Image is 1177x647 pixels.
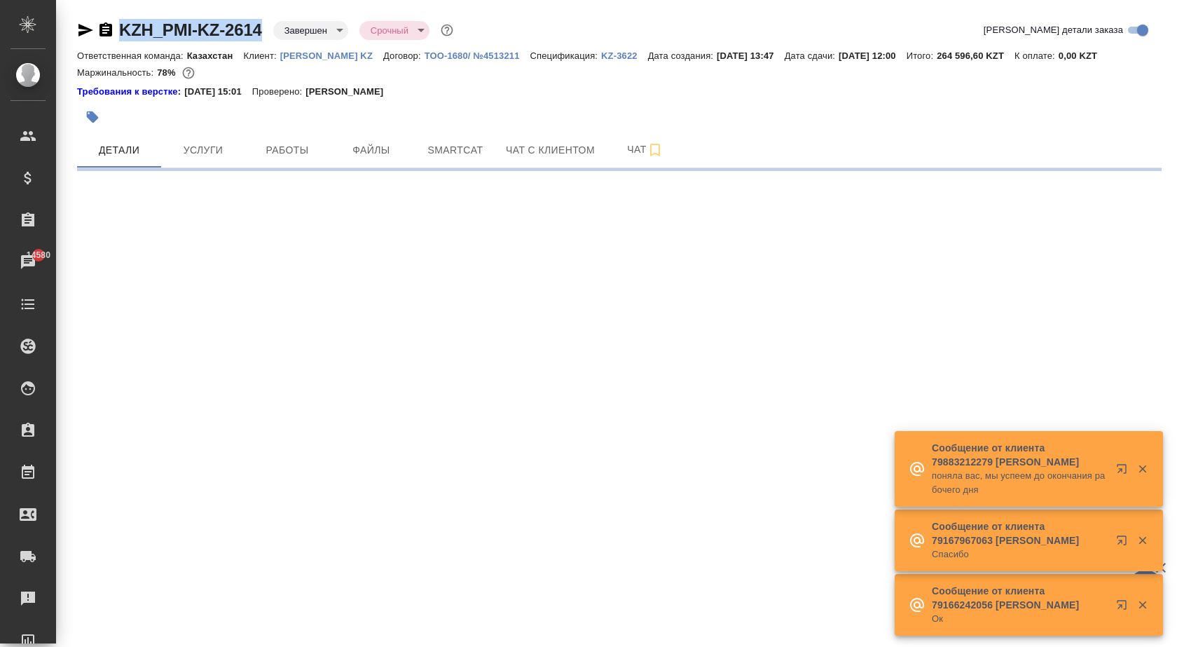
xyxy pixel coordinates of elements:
button: Срочный [366,25,413,36]
p: ТОО-1680/ №4513211 [425,50,530,61]
p: Сообщение от клиента 79883212279 [PERSON_NAME] [932,441,1107,469]
div: Завершен [359,21,429,40]
span: Услуги [170,142,237,159]
span: Smartcat [422,142,489,159]
p: Казахстан [187,50,244,61]
p: Спасибо [932,547,1107,561]
p: Проверено: [252,85,306,99]
svg: Подписаться [647,142,663,158]
button: Открыть в новой вкладке [1108,591,1141,625]
p: Клиент: [243,50,280,61]
button: Закрыть [1128,534,1157,547]
p: Сообщение от клиента 79167967063 [PERSON_NAME] [932,519,1107,547]
div: Нажми, чтобы открыть папку с инструкцией [77,85,184,99]
button: Добавить тэг [77,102,108,132]
p: Сообщение от клиента 79166242056 [PERSON_NAME] [932,584,1107,612]
p: [PERSON_NAME] [305,85,394,99]
button: Скопировать ссылку [97,22,114,39]
button: Скопировать ссылку для ЯМессенджера [77,22,94,39]
p: [DATE] 12:00 [839,50,907,61]
p: Ок [932,612,1107,626]
button: Закрыть [1128,599,1157,611]
span: Работы [254,142,321,159]
p: Ответственная команда: [77,50,187,61]
button: Открыть в новой вкладке [1108,526,1141,560]
a: KZ-3622 [601,49,648,61]
button: Закрыть [1128,463,1157,475]
p: KZ-3622 [601,50,648,61]
button: 10767.27 RUB; 0.00 KZT; [179,64,198,82]
p: 0,00 KZT [1059,50,1108,61]
a: ТОО-1680/ №4513211 [425,49,530,61]
span: 14580 [18,248,59,262]
button: Завершен [280,25,331,36]
a: [PERSON_NAME] KZ [280,49,383,61]
p: [DATE] 13:47 [717,50,785,61]
p: Дата создания: [648,50,717,61]
button: Доп статусы указывают на важность/срочность заказа [438,21,456,39]
p: Дата сдачи: [785,50,839,61]
span: [PERSON_NAME] детали заказа [984,23,1123,37]
p: К оплате: [1014,50,1059,61]
p: 78% [157,67,179,78]
p: 264 596,60 KZT [937,50,1014,61]
span: Детали [85,142,153,159]
p: поняла вас, мы успеем до окончания рабочего дня [932,469,1107,497]
span: Чат [612,141,679,158]
span: Чат с клиентом [506,142,595,159]
p: Маржинальность: [77,67,157,78]
a: KZH_PMI-KZ-2614 [119,20,262,39]
p: Итого: [907,50,937,61]
a: 14580 [4,245,53,280]
div: Завершен [273,21,348,40]
p: [DATE] 15:01 [184,85,252,99]
p: Договор: [383,50,425,61]
span: Файлы [338,142,405,159]
p: [PERSON_NAME] KZ [280,50,383,61]
button: Открыть в новой вкладке [1108,455,1141,489]
a: Требования к верстке: [77,85,184,99]
p: Спецификация: [530,50,601,61]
